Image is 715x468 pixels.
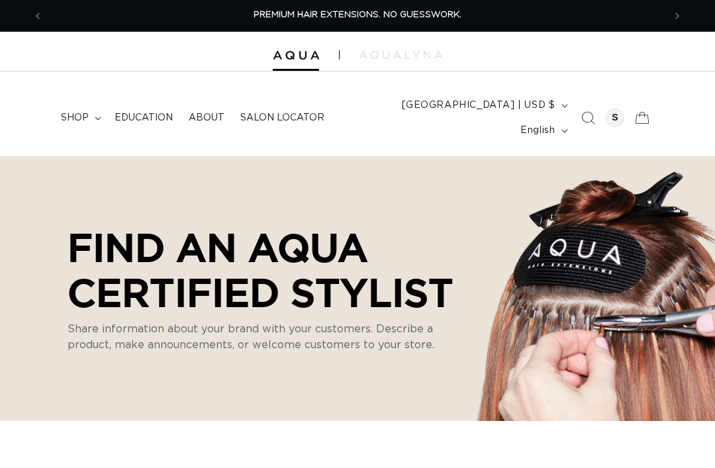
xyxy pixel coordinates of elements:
a: About [181,104,232,132]
button: Next announcement [663,3,692,28]
span: Salon Locator [240,112,324,124]
span: shop [61,112,89,124]
span: Education [115,112,173,124]
span: [GEOGRAPHIC_DATA] | USD $ [402,99,555,113]
button: Previous announcement [23,3,52,28]
a: Salon Locator [232,104,332,132]
summary: shop [53,104,107,132]
summary: Search [573,103,602,132]
img: aqualyna.com [359,51,442,59]
button: English [512,118,573,143]
span: PREMIUM HAIR EXTENSIONS. NO GUESSWORK. [254,11,461,19]
a: Education [107,104,181,132]
p: Share information about your brand with your customers. Describe a product, make announcements, o... [68,321,452,353]
span: About [189,112,224,124]
span: English [520,124,555,138]
p: Find an AQUA Certified Stylist [68,224,471,314]
img: Aqua Hair Extensions [273,51,319,60]
button: [GEOGRAPHIC_DATA] | USD $ [394,93,573,118]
